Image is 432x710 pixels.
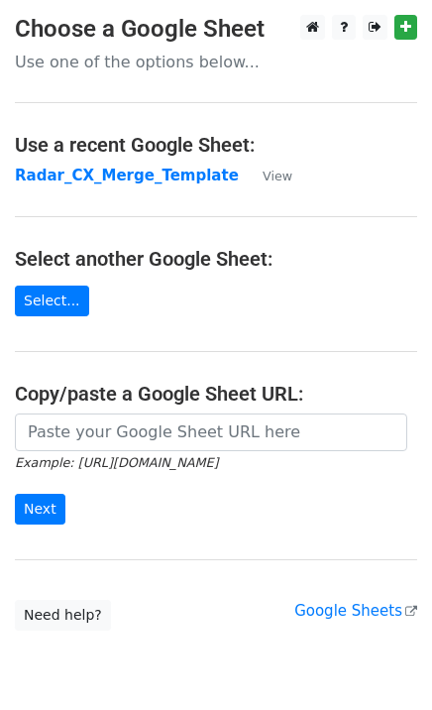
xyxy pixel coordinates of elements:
[15,167,239,184] a: Radar_CX_Merge_Template
[15,494,65,525] input: Next
[294,602,417,620] a: Google Sheets
[15,382,417,406] h4: Copy/paste a Google Sheet URL:
[263,169,292,183] small: View
[15,600,111,631] a: Need help?
[15,52,417,72] p: Use one of the options below...
[15,286,89,316] a: Select...
[15,414,407,451] input: Paste your Google Sheet URL here
[15,133,417,157] h4: Use a recent Google Sheet:
[15,247,417,271] h4: Select another Google Sheet:
[243,167,292,184] a: View
[15,455,218,470] small: Example: [URL][DOMAIN_NAME]
[15,15,417,44] h3: Choose a Google Sheet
